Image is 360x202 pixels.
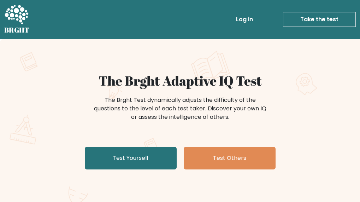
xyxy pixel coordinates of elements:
[4,3,30,36] a: BRGHT
[283,12,356,27] a: Take the test
[92,96,268,121] div: The Brght Test dynamically adjusts the difficulty of the questions to the level of each test take...
[184,147,276,169] a: Test Others
[85,147,177,169] a: Test Yourself
[4,26,30,34] h5: BRGHT
[8,73,353,89] h1: The Brght Adaptive IQ Test
[233,12,256,27] a: Log in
